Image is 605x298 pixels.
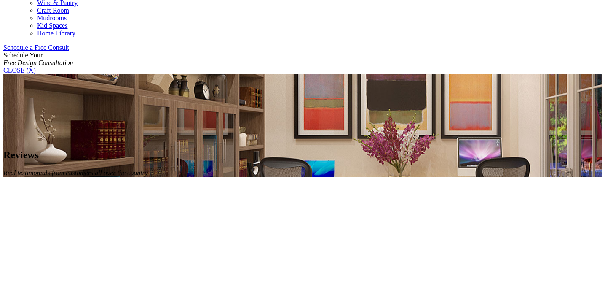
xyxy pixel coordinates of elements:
a: Kid Spaces [37,22,67,29]
span: Schedule Your [3,51,73,66]
a: Home Library [37,30,75,37]
h1: Reviews [3,149,602,161]
a: Schedule a Free Consult (opens a dropdown menu) [3,44,69,51]
a: CLOSE (X) [3,67,36,74]
em: Real testimonials from customers all over the country. [3,169,149,176]
a: Craft Room [37,7,69,14]
a: Mudrooms [37,14,67,22]
em: Free Design Consultation [3,59,73,66]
